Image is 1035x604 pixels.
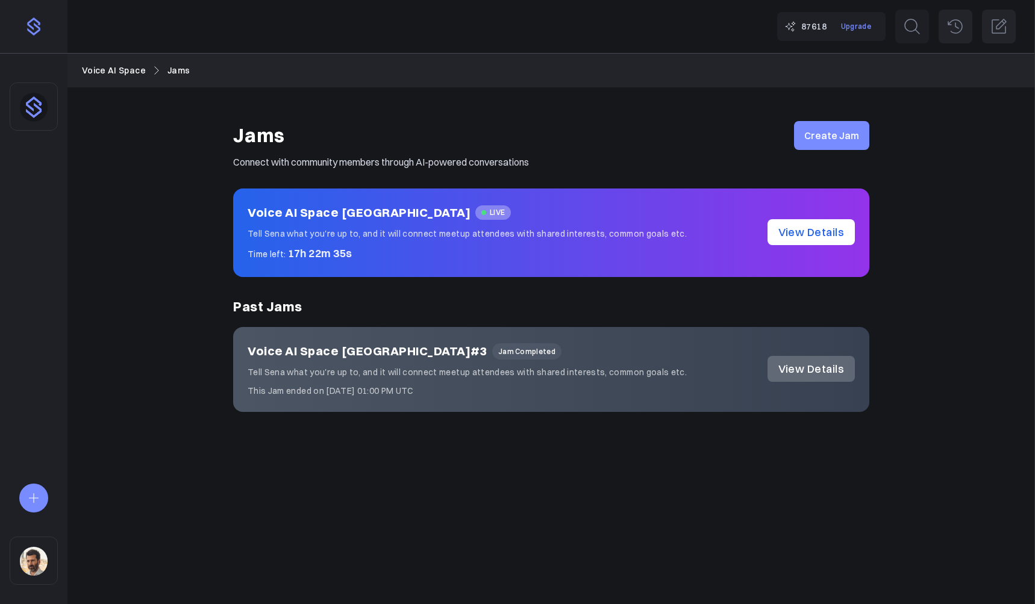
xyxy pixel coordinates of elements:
[492,343,561,360] span: Jam Completed
[20,93,48,122] img: dhnou9yomun9587rl8johsq6w6vr
[288,246,352,260] span: 17h 22m 35s
[834,17,878,36] a: Upgrade
[801,20,827,33] span: 87618
[248,227,755,240] p: Tell Sena what you're up to, and it will connect meetup attendees with shared interests, common g...
[475,205,511,220] span: LIVE
[233,296,869,317] h2: Past Jams
[248,341,487,361] h2: Voice AI Space [GEOGRAPHIC_DATA]#3
[233,155,869,169] p: Connect with community members through AI-powered conversations
[248,249,286,260] span: Time left:
[20,547,48,576] img: sqr4epb0z8e5jm577i6jxqftq3ng
[233,122,285,149] h1: Jams
[248,384,755,397] div: This Jam ended on [DATE] 01:00 PM UTC
[768,356,855,382] a: View Details
[794,121,869,150] a: Create Jam
[82,64,1021,77] nav: Breadcrumb
[248,203,471,222] h2: Voice AI Space [GEOGRAPHIC_DATA]
[24,17,43,36] img: purple-logo-18f04229334c5639164ff563510a1dba46e1211543e89c7069427642f6c28bac.png
[768,219,855,245] a: View Details
[167,64,190,77] a: Jams
[248,366,755,379] p: Tell Sena what you're up to, and it will connect meetup attendees with shared interests, common g...
[82,64,146,77] a: Voice AI Space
